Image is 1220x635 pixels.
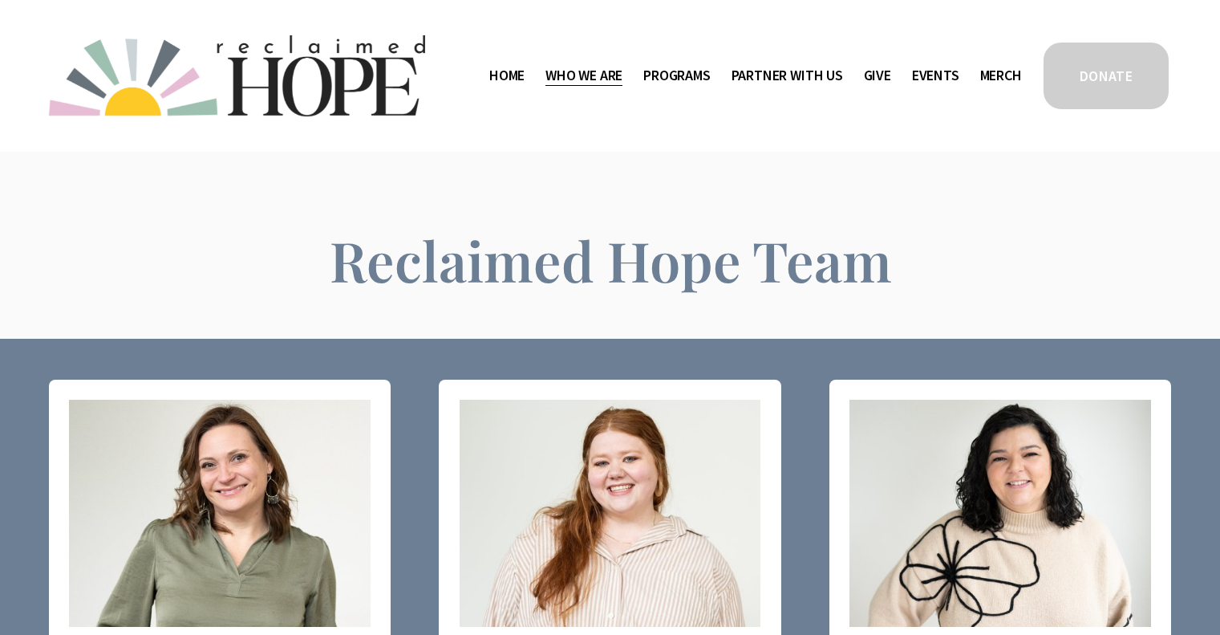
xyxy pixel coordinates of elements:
[489,63,525,88] a: Home
[980,63,1022,88] a: Merch
[545,63,622,88] a: folder dropdown
[732,63,843,88] a: folder dropdown
[912,63,959,88] a: Events
[49,35,425,116] img: Reclaimed Hope Initiative
[330,223,892,296] span: Reclaimed Hope Team
[864,63,891,88] a: Give
[1041,40,1171,112] a: DONATE
[643,64,711,88] span: Programs
[643,63,711,88] a: folder dropdown
[545,64,622,88] span: Who We Are
[732,64,843,88] span: Partner With Us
